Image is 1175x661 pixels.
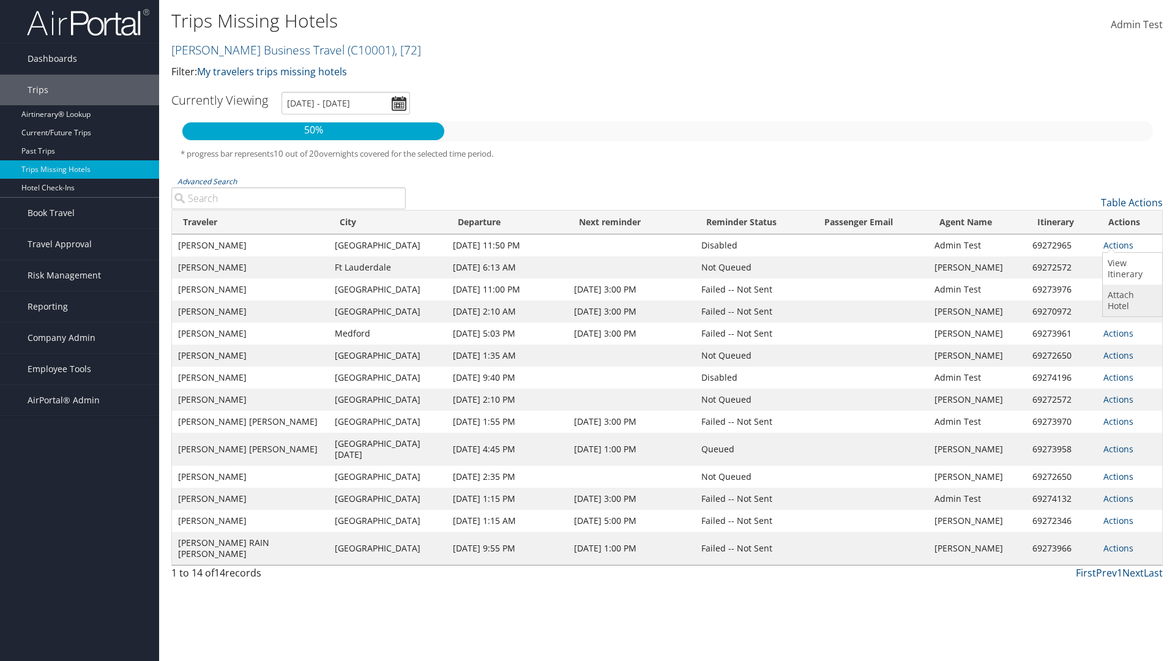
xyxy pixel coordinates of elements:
[1026,510,1097,532] td: 69272346
[329,256,447,278] td: Ft Lauderdale
[695,433,813,466] td: Queued
[28,198,75,228] span: Book Travel
[568,510,695,532] td: [DATE] 5:00 PM
[568,532,695,565] td: [DATE] 1:00 PM
[1103,471,1133,482] a: Actions
[1103,372,1133,383] a: Actions
[695,256,813,278] td: Not Queued
[1103,493,1133,504] a: Actions
[1103,515,1133,526] a: Actions
[1026,389,1097,411] td: 69272572
[329,301,447,323] td: [GEOGRAPHIC_DATA]
[928,510,1026,532] td: [PERSON_NAME]
[1026,323,1097,345] td: 69273961
[447,301,568,323] td: [DATE] 2:10 AM
[568,301,695,323] td: [DATE] 3:00 PM
[181,148,1154,160] h5: * progress bar represents overnights covered for the selected time period.
[329,323,447,345] td: Medford
[928,488,1026,510] td: Admin Test
[274,148,319,159] span: 10 out of 20
[172,389,329,411] td: [PERSON_NAME]
[182,122,444,138] p: 50%
[1026,256,1097,278] td: 69272572
[928,234,1026,256] td: Admin Test
[329,211,447,234] th: City: activate to sort column ascending
[1103,239,1133,251] a: Actions
[928,433,1026,466] td: [PERSON_NAME]
[1103,542,1133,554] a: Actions
[1111,6,1163,44] a: Admin Test
[447,389,568,411] td: [DATE] 2:10 PM
[172,510,329,532] td: [PERSON_NAME]
[447,488,568,510] td: [DATE] 1:15 PM
[928,278,1026,301] td: Admin Test
[1026,433,1097,466] td: 69273958
[1101,196,1163,209] a: Table Actions
[329,433,447,466] td: [GEOGRAPHIC_DATA][DATE]
[27,8,149,37] img: airportal-logo.png
[1097,211,1162,234] th: Actions
[695,323,813,345] td: Failed -- Not Sent
[172,278,329,301] td: [PERSON_NAME]
[172,323,329,345] td: [PERSON_NAME]
[177,176,237,187] a: Advanced Search
[329,532,447,565] td: [GEOGRAPHIC_DATA]
[1111,18,1163,31] span: Admin Test
[1076,566,1096,580] a: First
[329,510,447,532] td: [GEOGRAPHIC_DATA]
[1117,566,1122,580] a: 1
[1103,285,1159,316] a: Attach Hotel
[1103,253,1159,285] a: View Itinerary
[695,345,813,367] td: Not Queued
[329,345,447,367] td: [GEOGRAPHIC_DATA]
[695,488,813,510] td: Failed -- Not Sent
[447,278,568,301] td: [DATE] 11:00 PM
[28,43,77,74] span: Dashboards
[928,323,1026,345] td: [PERSON_NAME]
[171,42,421,58] a: [PERSON_NAME] Business Travel
[172,211,329,234] th: Traveler: activate to sort column ascending
[928,345,1026,367] td: [PERSON_NAME]
[28,75,48,105] span: Trips
[928,256,1026,278] td: [PERSON_NAME]
[1026,411,1097,433] td: 69273970
[928,367,1026,389] td: Admin Test
[813,211,928,234] th: Passenger Email: activate to sort column ascending
[695,211,813,234] th: Reminder Status
[329,389,447,411] td: [GEOGRAPHIC_DATA]
[214,566,225,580] span: 14
[171,92,268,108] h3: Currently Viewing
[568,433,695,466] td: [DATE] 1:00 PM
[928,411,1026,433] td: Admin Test
[447,532,568,565] td: [DATE] 9:55 PM
[1122,566,1144,580] a: Next
[1103,394,1133,405] a: Actions
[568,323,695,345] td: [DATE] 3:00 PM
[172,532,329,565] td: [PERSON_NAME] RAIN [PERSON_NAME]
[447,345,568,367] td: [DATE] 1:35 AM
[28,323,95,353] span: Company Admin
[928,466,1026,488] td: [PERSON_NAME]
[1026,211,1097,234] th: Itinerary
[1026,532,1097,565] td: 69273966
[1103,349,1133,361] a: Actions
[447,433,568,466] td: [DATE] 4:45 PM
[1096,566,1117,580] a: Prev
[395,42,421,58] span: , [ 72 ]
[1103,416,1133,427] a: Actions
[28,291,68,322] span: Reporting
[1103,443,1133,455] a: Actions
[171,187,406,209] input: Advanced Search
[329,234,447,256] td: [GEOGRAPHIC_DATA]
[172,411,329,433] td: [PERSON_NAME] [PERSON_NAME]
[447,466,568,488] td: [DATE] 2:35 PM
[568,411,695,433] td: [DATE] 3:00 PM
[568,211,695,234] th: Next reminder
[1103,327,1133,339] a: Actions
[28,229,92,260] span: Travel Approval
[1026,234,1097,256] td: 69272965
[695,389,813,411] td: Not Queued
[282,92,410,114] input: [DATE] - [DATE]
[172,301,329,323] td: [PERSON_NAME]
[329,411,447,433] td: [GEOGRAPHIC_DATA]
